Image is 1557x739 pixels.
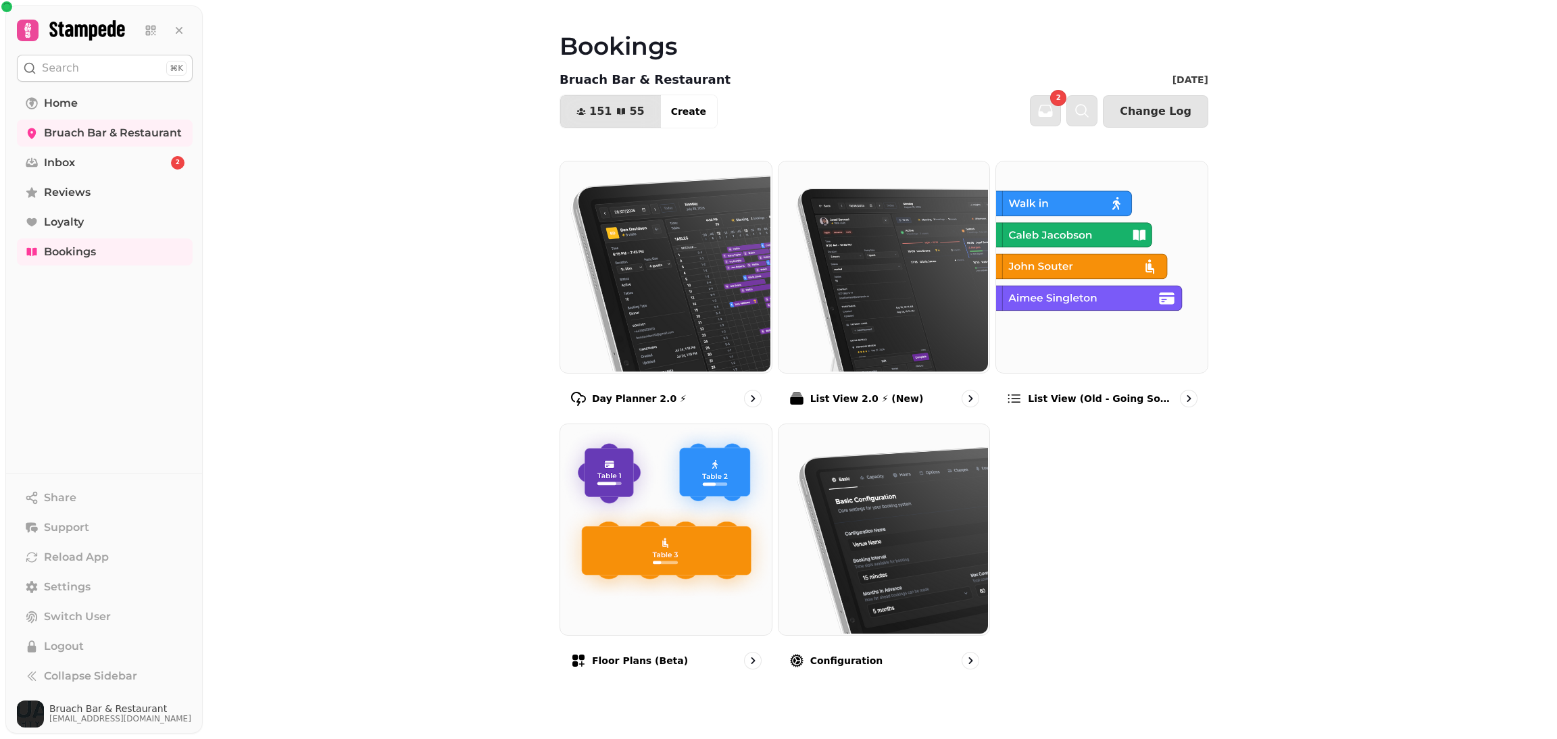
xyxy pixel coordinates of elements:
[589,106,612,117] span: 151
[778,424,991,681] a: ConfigurationConfiguration
[746,654,760,667] svg: go to
[810,392,924,405] p: List View 2.0 ⚡ (New)
[560,70,731,89] p: Bruach Bar & Restaurant
[1120,106,1191,117] span: Change Log
[1172,73,1208,86] p: [DATE]
[44,609,111,625] span: Switch User
[560,161,772,418] a: Day Planner 2.0 ⚡Day Planner 2.0 ⚡
[44,184,91,201] span: Reviews
[17,179,193,206] a: Reviews
[44,519,89,536] span: Support
[560,424,772,681] a: Floor Plans (beta)Floor Plans (beta)
[671,107,706,116] span: Create
[778,161,991,418] a: List View 2.0 ⚡ (New)List View 2.0 ⚡ (New)
[44,214,84,230] span: Loyalty
[44,155,75,171] span: Inbox
[44,244,96,260] span: Bookings
[176,158,180,168] span: 2
[44,490,76,506] span: Share
[777,160,989,372] img: List View 2.0 ⚡ (New)
[592,392,687,405] p: Day Planner 2.0 ⚡
[17,633,193,660] button: Logout
[42,60,79,76] p: Search
[44,668,137,684] span: Collapse Sidebar
[964,392,977,405] svg: go to
[1028,392,1175,405] p: List view (Old - going soon)
[660,95,717,128] button: Create
[810,654,883,667] p: Configuration
[17,544,193,571] button: Reload App
[1103,95,1208,128] button: Change Log
[995,161,1208,418] a: List view (Old - going soon)List view (Old - going soon)
[17,700,193,728] button: User avatarBruach Bar & Restaurant[EMAIL_ADDRESS][DOMAIN_NAME]
[44,125,182,141] span: Bruach Bar & Restaurant
[559,160,770,372] img: Day Planner 2.0 ⚡
[17,120,193,147] a: Bruach Bar & Restaurant
[17,574,193,601] a: Settings
[17,663,193,690] button: Collapse Sidebar
[166,61,187,76] div: ⌘K
[17,209,193,236] a: Loyalty
[17,238,193,265] a: Bookings
[17,55,193,82] button: Search⌘K
[560,95,661,128] button: 15155
[17,149,193,176] a: Inbox2
[1182,392,1195,405] svg: go to
[49,713,191,724] span: [EMAIL_ADDRESS][DOMAIN_NAME]
[777,423,989,634] img: Configuration
[995,160,1206,372] img: List view (Old - going soon)
[1056,95,1061,101] span: 2
[49,704,191,713] span: Bruach Bar & Restaurant
[746,392,760,405] svg: go to
[17,484,193,511] button: Share
[17,700,44,728] img: User avatar
[44,549,109,565] span: Reload App
[964,654,977,667] svg: go to
[44,638,84,655] span: Logout
[17,90,193,117] a: Home
[559,423,770,634] img: Floor Plans (beta)
[17,603,193,630] button: Switch User
[44,95,78,111] span: Home
[17,514,193,541] button: Support
[592,654,688,667] p: Floor Plans (beta)
[44,579,91,595] span: Settings
[629,106,644,117] span: 55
